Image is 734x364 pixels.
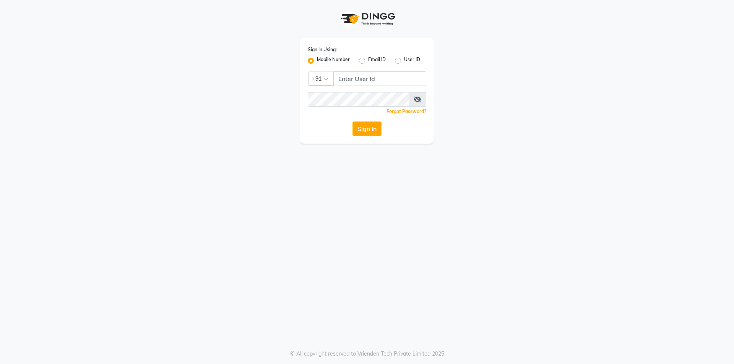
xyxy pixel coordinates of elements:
label: User ID [404,56,420,65]
button: Sign In [352,121,382,136]
input: Username [308,92,409,107]
label: Email ID [368,56,386,65]
img: logo1.svg [336,8,398,30]
input: Username [333,71,426,86]
label: Sign In Using: [308,46,337,53]
label: Mobile Number [317,56,350,65]
a: Forgot Password? [386,108,426,114]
